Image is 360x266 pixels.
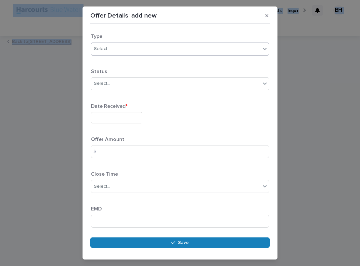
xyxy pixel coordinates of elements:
[91,34,102,39] span: Type
[94,80,110,87] div: Select...
[91,206,102,211] span: EMD
[90,12,157,19] p: Offer Details: add new
[91,137,124,142] span: Offer Amount
[94,45,110,52] div: Select...
[91,104,127,109] span: Date Received
[91,145,104,158] div: $
[178,238,189,247] span: Save
[94,183,110,190] div: Select...
[91,69,107,74] span: Status
[91,171,118,177] span: Close Time
[90,237,270,248] button: Save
